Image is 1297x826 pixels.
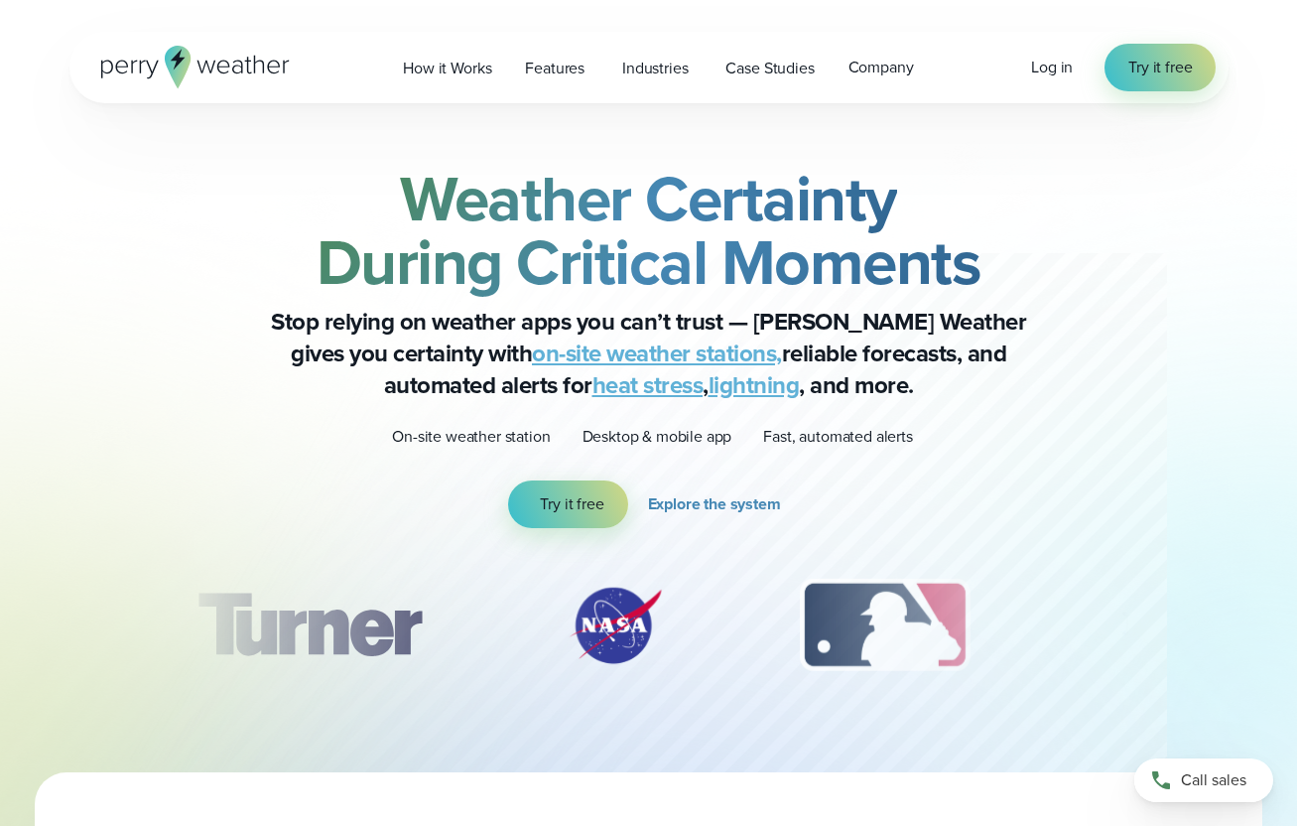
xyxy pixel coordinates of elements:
a: Case Studies [709,48,831,88]
span: Explore the system [648,492,781,516]
img: PGA.svg [1085,576,1243,675]
p: On-site weather station [392,425,550,449]
img: MLB.svg [780,576,989,675]
a: Explore the system [648,481,789,528]
p: Stop relying on weather apps you can’t trust — [PERSON_NAME] Weather gives you certainty with rel... [252,306,1046,401]
div: slideshow [169,576,1129,685]
div: 2 of 12 [546,576,685,675]
a: How it Works [386,48,508,88]
a: Call sales [1134,758,1273,802]
span: Try it free [540,492,603,516]
a: lightning [709,367,800,403]
span: Call sales [1181,768,1246,792]
span: Company [848,56,914,79]
div: 1 of 12 [168,576,450,675]
a: on-site weather stations, [532,336,782,371]
span: How it Works [403,57,491,80]
a: heat stress [592,367,704,403]
span: Features [525,57,584,80]
img: Turner-Construction_1.svg [168,576,450,675]
strong: Weather Certainty During Critical Moments [317,152,981,309]
p: Desktop & mobile app [583,425,732,449]
div: 4 of 12 [1085,576,1243,675]
a: Try it free [1104,44,1216,91]
div: 3 of 12 [780,576,989,675]
span: Case Studies [725,57,814,80]
img: NASA.svg [546,576,685,675]
span: Try it free [1128,56,1192,79]
p: Fast, automated alerts [763,425,912,449]
a: Try it free [508,481,627,528]
span: Log in [1031,56,1073,78]
a: Log in [1031,56,1073,79]
span: Industries [622,57,688,80]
